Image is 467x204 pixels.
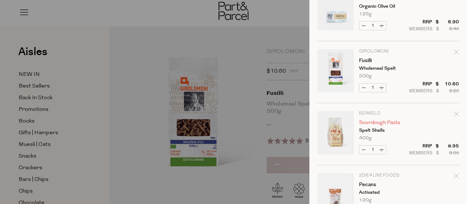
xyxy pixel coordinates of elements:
span: 125g [359,12,372,16]
a: Sourdough Pasta [359,120,416,125]
p: Wholemeal Spelt [359,66,416,71]
div: Remove Pecans [454,172,459,182]
a: Pecans [359,182,416,187]
p: Girolomoni [359,49,416,54]
a: Fusilli [359,58,416,63]
span: 400g [359,136,372,141]
input: QTY Sardines [368,22,377,30]
p: Spelt Shells [359,128,416,133]
input: QTY Sourdough Pasta [368,146,377,154]
div: Remove Fusilli [454,48,459,58]
p: 2Die4 Live Foods [359,173,416,178]
p: Activated [359,190,416,195]
p: Berkelo [359,111,416,116]
span: 120g [359,198,372,203]
p: Organic Olive Oil [359,4,416,9]
input: QTY Fusilli [368,84,377,92]
div: Remove Sourdough Pasta [454,110,459,120]
span: 500g [359,74,372,78]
